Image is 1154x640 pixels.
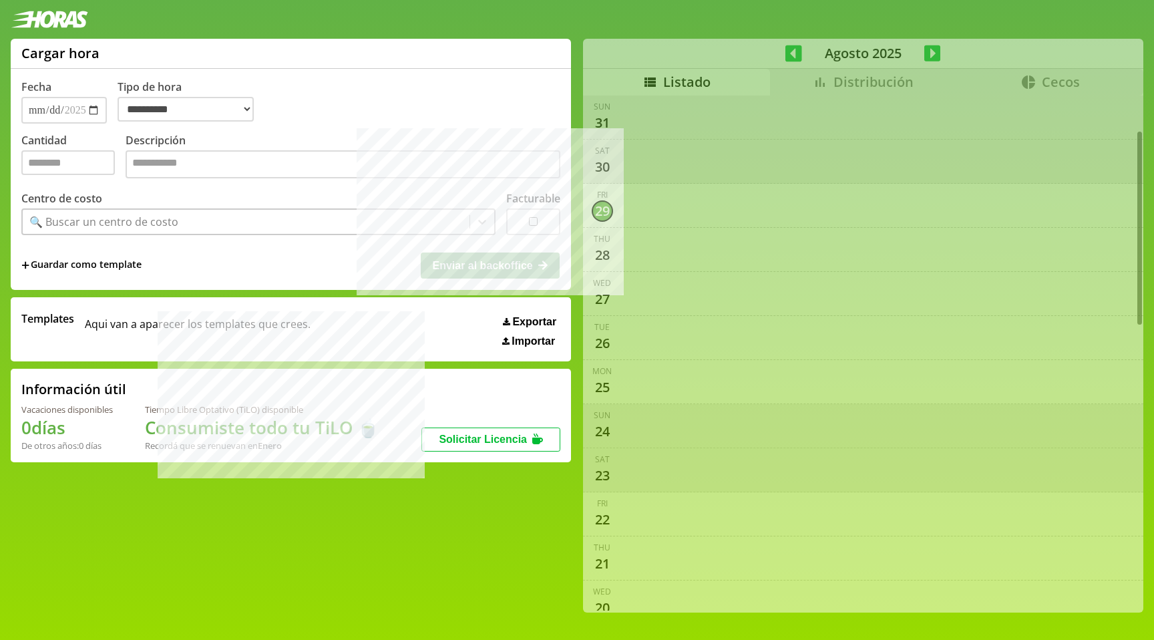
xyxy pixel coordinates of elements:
[506,191,560,206] label: Facturable
[439,434,527,445] span: Solicitar Licencia
[512,316,556,328] span: Exportar
[21,380,126,398] h2: Información útil
[21,258,142,273] span: +Guardar como template
[85,311,311,347] span: Aqui van a aparecer los templates que crees.
[21,79,51,94] label: Fecha
[145,416,379,440] h1: Consumiste todo tu TiLO 🍵
[118,79,264,124] label: Tipo de hora
[499,315,560,329] button: Exportar
[21,258,29,273] span: +
[258,440,282,452] b: Enero
[118,97,254,122] select: Tipo de hora
[512,335,555,347] span: Importar
[145,404,379,416] div: Tiempo Libre Optativo (TiLO) disponible
[126,150,560,178] textarea: Descripción
[21,311,74,326] span: Templates
[145,440,379,452] div: Recordá que se renuevan en
[29,214,178,229] div: 🔍 Buscar un centro de costo
[21,404,113,416] div: Vacaciones disponibles
[21,191,102,206] label: Centro de costo
[21,416,113,440] h1: 0 días
[21,150,115,175] input: Cantidad
[21,44,100,62] h1: Cargar hora
[11,11,88,28] img: logotipo
[421,428,560,452] button: Solicitar Licencia
[21,440,113,452] div: De otros años: 0 días
[126,133,560,182] label: Descripción
[21,133,126,182] label: Cantidad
